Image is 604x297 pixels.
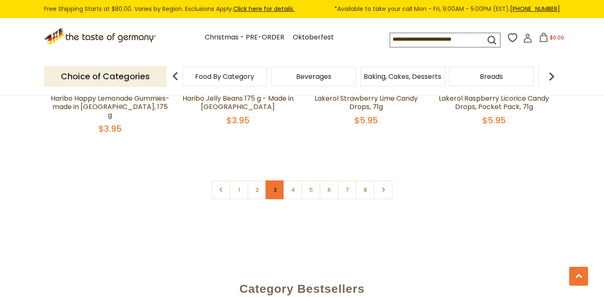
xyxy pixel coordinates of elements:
[205,32,284,43] a: Christmas - PRE-ORDER
[482,115,506,126] span: $5.95
[51,94,169,120] a: Haribo Happy Lemonade Gummies- made in [GEOGRAPHIC_DATA], 175 g
[543,68,560,85] img: next arrow
[226,115,250,126] span: $3.95
[167,68,184,85] img: previous arrow
[338,180,357,199] a: 7
[302,180,320,199] a: 5
[44,4,560,14] div: Free Shipping Starts at $80.00. Varies by Region. Exclusions Apply.
[284,180,302,199] a: 4
[182,94,294,112] a: Haribo Jelly Beans 175 g - Made in [GEOGRAPHIC_DATA]
[293,32,334,43] a: Oktoberfest
[510,5,560,13] a: [PHONE_NUMBER]
[334,4,560,14] span: *Available to take your call Mon - Fri, 9:00AM - 5:00PM (EST).
[356,180,375,199] a: 8
[550,34,564,41] span: $0.00
[44,66,167,87] p: Choice of Categories
[534,33,570,45] button: $0.00
[439,94,549,112] a: Lakerol Raspberry Licorice Candy Drops, Pocket Pack, 71g
[364,73,441,80] a: Baking, Cakes, Desserts
[99,123,122,135] span: $3.95
[320,180,338,199] a: 6
[480,73,503,80] a: Breads
[195,73,254,80] a: Food By Category
[233,5,294,13] a: Click here for details.
[229,180,248,199] a: 1
[315,94,418,112] a: Lakerol Strawberry Lime Candy Drops, 71g
[354,115,378,126] span: $5.95
[247,180,266,199] a: 2
[296,73,331,80] a: Beverages
[266,180,284,199] a: 3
